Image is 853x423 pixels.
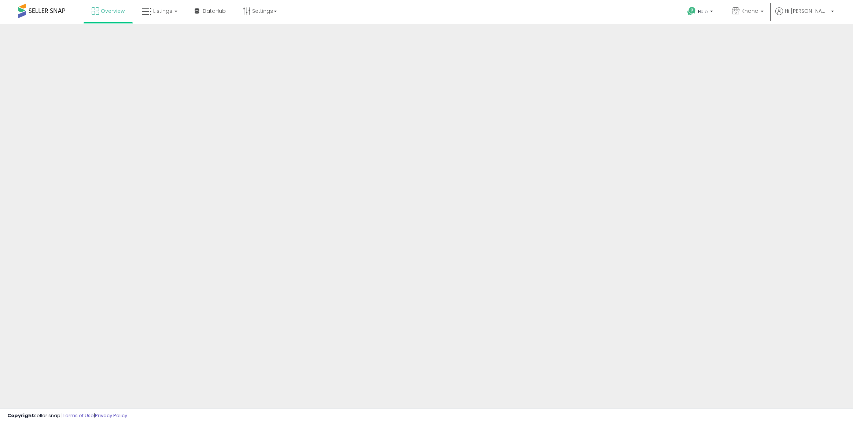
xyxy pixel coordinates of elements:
[785,7,829,15] span: Hi [PERSON_NAME]
[775,7,834,24] a: Hi [PERSON_NAME]
[203,7,226,15] span: DataHub
[101,7,125,15] span: Overview
[153,7,172,15] span: Listings
[698,8,708,15] span: Help
[742,7,758,15] span: Khana
[681,1,720,24] a: Help
[687,7,696,16] i: Get Help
